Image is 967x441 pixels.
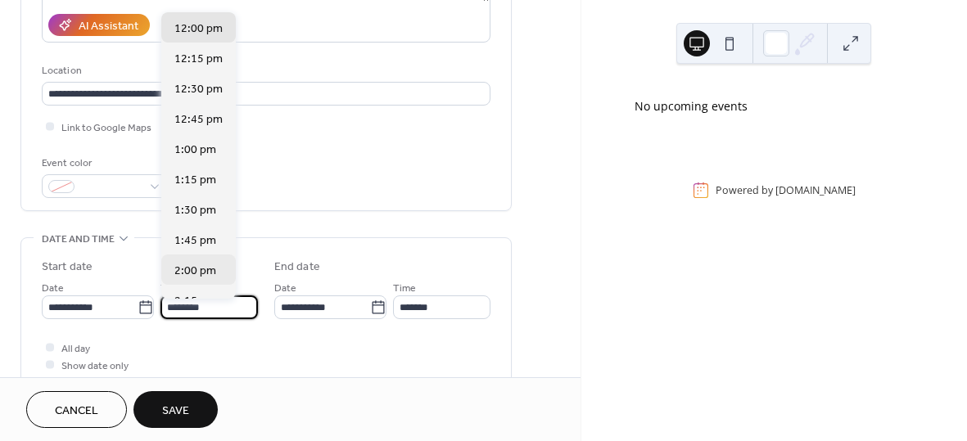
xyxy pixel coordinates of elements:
div: No upcoming events [635,97,914,115]
span: 12:00 pm [174,20,223,38]
span: Save [162,403,189,420]
span: 1:15 pm [174,172,216,189]
div: End date [274,259,320,276]
span: Hide end time [61,375,124,392]
span: All day [61,340,90,358]
span: 12:30 pm [174,81,223,98]
div: Location [42,62,487,79]
div: Powered by [716,183,856,197]
span: Link to Google Maps [61,119,151,137]
span: 12:15 pm [174,51,223,68]
span: Date [42,280,64,297]
button: Save [133,391,218,428]
span: 12:45 pm [174,111,223,128]
div: AI Assistant [79,18,138,35]
span: 1:30 pm [174,202,216,219]
button: AI Assistant [48,14,150,36]
span: Time [393,280,416,297]
span: Date and time [42,231,115,248]
div: Start date [42,259,93,276]
span: 2:00 pm [174,263,216,280]
a: [DOMAIN_NAME] [775,183,856,197]
span: 2:15 pm [174,293,216,310]
span: 1:00 pm [174,142,216,159]
span: Date [274,280,296,297]
span: Time [160,280,183,297]
span: Cancel [55,403,98,420]
div: Event color [42,155,165,172]
span: 1:45 pm [174,232,216,250]
button: Cancel [26,391,127,428]
span: Show date only [61,358,129,375]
